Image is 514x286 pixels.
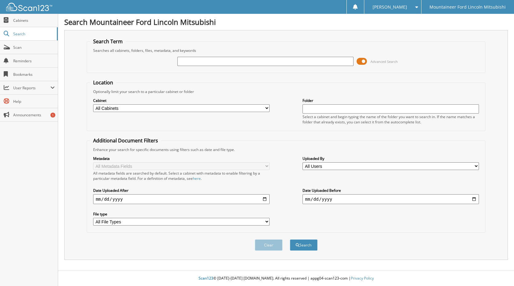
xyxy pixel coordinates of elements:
[13,31,54,37] span: Search
[93,211,270,217] label: File type
[93,98,270,103] label: Cabinet
[302,194,479,204] input: end
[6,3,52,11] img: scan123-logo-white.svg
[90,48,482,53] div: Searches all cabinets, folders, files, metadata, and keywords
[50,113,55,118] div: 1
[90,137,161,144] legend: Additional Document Filters
[90,38,126,45] legend: Search Term
[13,85,50,91] span: User Reports
[93,194,270,204] input: start
[370,59,398,64] span: Advanced Search
[90,79,116,86] legend: Location
[93,171,270,181] div: All metadata fields are searched by default. Select a cabinet with metadata to enable filtering b...
[93,188,270,193] label: Date Uploaded After
[64,17,508,27] h1: Search Mountaineer Ford Lincoln Mitsubishi
[290,239,318,251] button: Search
[13,45,55,50] span: Scan
[199,276,213,281] span: Scan123
[90,147,482,152] div: Enhance your search for specific documents using filters such as date and file type.
[13,72,55,77] span: Bookmarks
[429,5,506,9] span: Mountaineer Ford Lincoln Mitsubishi
[302,98,479,103] label: Folder
[13,112,55,118] span: Announcements
[13,18,55,23] span: Cabinets
[90,89,482,94] div: Optionally limit your search to a particular cabinet or folder
[13,58,55,64] span: Reminders
[93,156,270,161] label: Metadata
[302,188,479,193] label: Date Uploaded Before
[302,156,479,161] label: Uploaded By
[302,114,479,125] div: Select a cabinet and begin typing the name of the folder you want to search in. If the name match...
[351,276,374,281] a: Privacy Policy
[373,5,407,9] span: [PERSON_NAME]
[193,176,201,181] a: here
[255,239,283,251] button: Clear
[13,99,55,104] span: Help
[58,271,514,286] div: © [DATE]-[DATE] [DOMAIN_NAME]. All rights reserved | appg04-scan123-com |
